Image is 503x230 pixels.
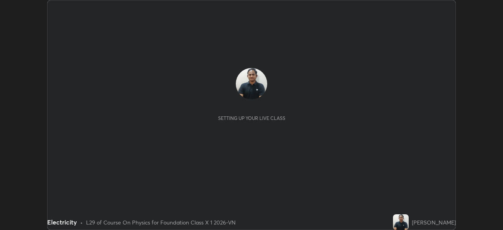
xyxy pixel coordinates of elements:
div: Setting up your live class [218,115,285,121]
div: [PERSON_NAME] [412,218,456,226]
img: 4fc8fb9b56d647e28bc3800bbacc216d.jpg [393,214,409,230]
div: • [80,218,83,226]
div: L29 of Course On Physics for Foundation Class X 1 2026-VN [86,218,236,226]
img: 4fc8fb9b56d647e28bc3800bbacc216d.jpg [236,68,267,99]
div: Electricity [47,217,77,227]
